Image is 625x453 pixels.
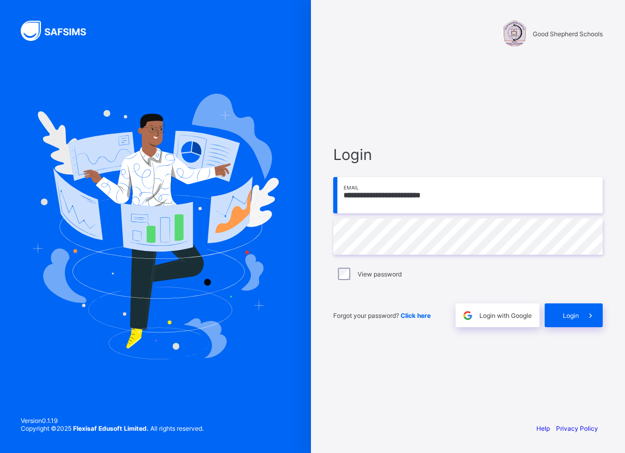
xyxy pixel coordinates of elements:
[556,425,598,432] a: Privacy Policy
[462,310,474,322] img: google.396cfc9801f0270233282035f929180a.svg
[358,270,402,278] label: View password
[533,30,603,38] span: Good Shepherd Schools
[32,94,279,359] img: Hero Image
[479,312,532,319] span: Login with Google
[333,312,431,319] span: Forgot your password?
[21,425,204,432] span: Copyright © 2025 All rights reserved.
[401,312,431,319] a: Click here
[21,417,204,425] span: Version 0.1.19
[21,21,98,41] img: SAFSIMS Logo
[333,145,603,164] span: Login
[536,425,550,432] a: Help
[563,312,579,319] span: Login
[73,425,149,432] strong: Flexisaf Edusoft Limited.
